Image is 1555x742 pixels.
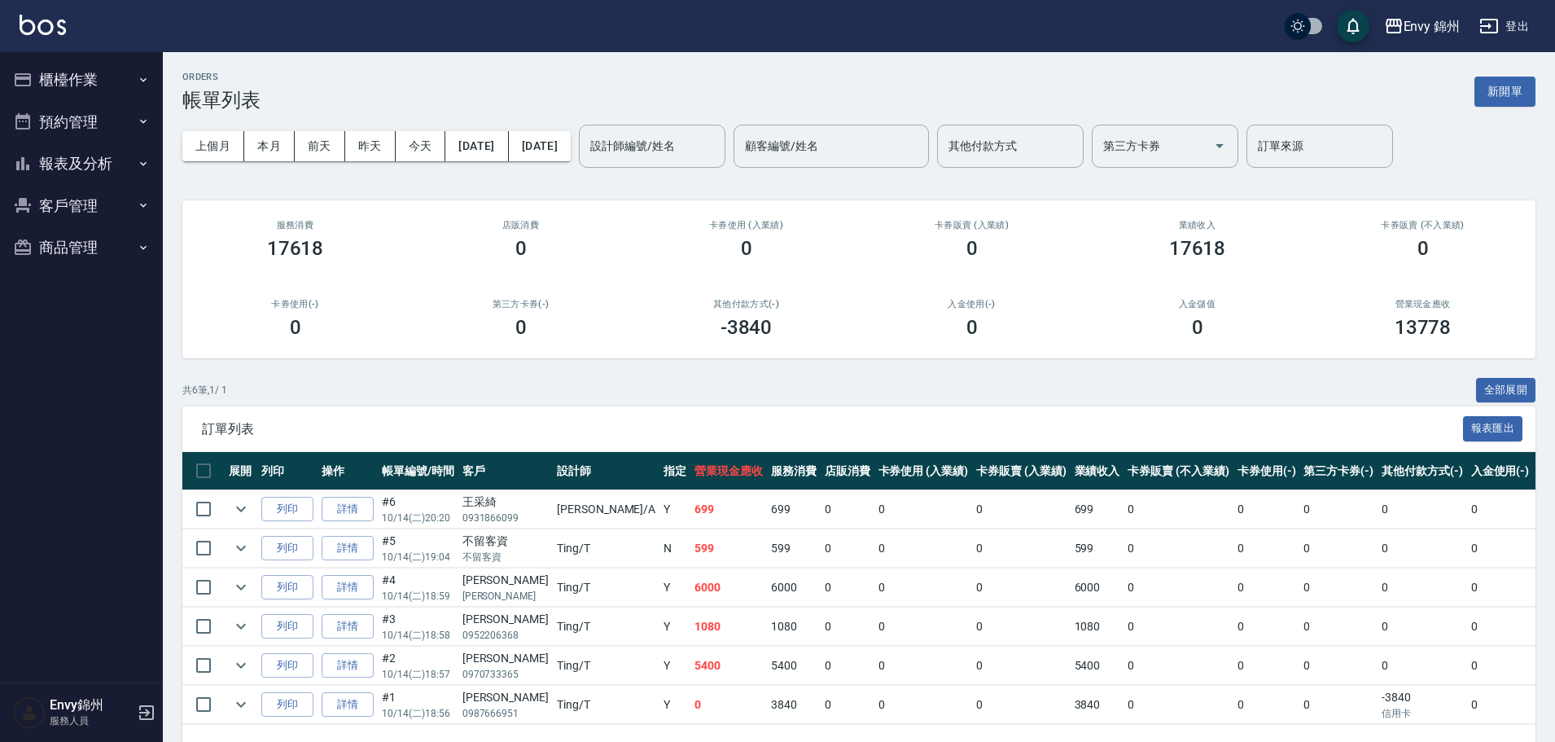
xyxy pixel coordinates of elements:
td: 0 [1233,529,1300,568]
img: Person [13,696,46,729]
h3: 13778 [1395,316,1452,339]
button: 列印 [261,692,313,718]
h3: 0 [515,237,527,260]
button: expand row [229,614,253,639]
h3: -3840 [721,316,773,339]
button: [DATE] [445,131,508,161]
button: save [1337,10,1369,42]
td: 0 [1467,490,1534,529]
button: Open [1207,133,1233,159]
h2: 第三方卡券(-) [427,299,614,310]
th: 帳單編號/時間 [378,452,458,490]
button: 商品管理 [7,226,156,269]
p: 共 6 筆, 1 / 1 [182,383,227,397]
th: 其他付款方式(-) [1378,452,1467,490]
p: 不留客資 [462,550,549,564]
p: 10/14 (二) 18:57 [382,667,454,682]
td: Ting /T [553,647,659,685]
p: 10/14 (二) 18:58 [382,628,454,643]
td: #6 [378,490,458,529]
td: 0 [821,686,874,724]
th: 卡券使用(-) [1233,452,1300,490]
th: 服務消費 [767,452,821,490]
td: 0 [1378,647,1467,685]
a: 詳情 [322,497,374,522]
td: Y [659,647,690,685]
td: 1080 [690,608,767,646]
td: 0 [1299,647,1378,685]
h3: 帳單列表 [182,89,261,112]
button: expand row [229,653,253,678]
th: 列印 [257,452,318,490]
a: 詳情 [322,575,374,600]
p: 0987666951 [462,706,549,721]
td: 1080 [767,608,821,646]
td: 1080 [1071,608,1124,646]
span: 訂單列表 [202,421,1463,437]
td: 0 [1299,686,1378,724]
td: Ting /T [553,529,659,568]
th: 店販消費 [821,452,874,490]
td: 0 [1378,490,1467,529]
th: 設計師 [553,452,659,490]
td: 0 [1124,490,1233,529]
div: [PERSON_NAME] [462,650,549,667]
td: 0 [1467,686,1534,724]
p: 10/14 (二) 20:20 [382,511,454,525]
td: 0 [874,647,973,685]
td: 0 [1467,529,1534,568]
button: expand row [229,692,253,717]
td: 0 [1467,569,1534,607]
td: 599 [690,529,767,568]
h2: 入金儲值 [1104,299,1290,310]
p: 0952206368 [462,628,549,643]
button: 上個月 [182,131,244,161]
h3: 17618 [267,237,324,260]
td: 6000 [767,569,821,607]
td: 0 [1233,490,1300,529]
h2: 卡券販賣 (入業績) [878,220,1065,231]
td: 0 [874,686,973,724]
h2: 其他付款方式(-) [653,299,839,310]
p: 10/14 (二) 18:59 [382,589,454,604]
p: 10/14 (二) 18:56 [382,706,454,721]
td: 0 [972,529,1071,568]
td: 0 [1124,686,1233,724]
td: 0 [1124,569,1233,607]
td: N [659,529,690,568]
td: 0 [690,686,767,724]
td: 5400 [767,647,821,685]
td: 0 [1467,608,1534,646]
td: 599 [1071,529,1124,568]
td: 0 [874,608,973,646]
a: 詳情 [322,653,374,678]
td: #3 [378,608,458,646]
td: [PERSON_NAME] /A [553,490,659,529]
td: 0 [1378,569,1467,607]
td: 5400 [690,647,767,685]
td: 0 [1467,647,1534,685]
h3: 0 [290,316,301,339]
th: 卡券販賣 (入業績) [972,452,1071,490]
td: 0 [972,569,1071,607]
h3: 17618 [1169,237,1226,260]
td: 0 [821,647,874,685]
button: 前天 [295,131,345,161]
p: 0931866099 [462,511,549,525]
td: 0 [1299,608,1378,646]
th: 操作 [318,452,378,490]
td: #2 [378,647,458,685]
td: #5 [378,529,458,568]
button: 列印 [261,653,313,678]
h2: 入金使用(-) [878,299,1065,310]
th: 卡券販賣 (不入業績) [1124,452,1233,490]
td: 0 [874,569,973,607]
td: 0 [1233,686,1300,724]
h2: 卡券使用 (入業績) [653,220,839,231]
h3: 服務消費 [202,220,388,231]
td: 5400 [1071,647,1124,685]
button: 報表及分析 [7,143,156,185]
td: 3840 [1071,686,1124,724]
th: 卡券使用 (入業績) [874,452,973,490]
p: 0970733365 [462,667,549,682]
